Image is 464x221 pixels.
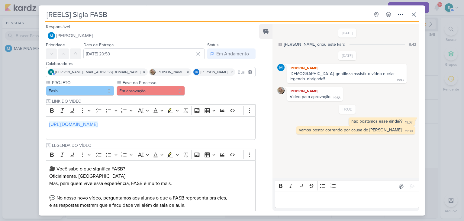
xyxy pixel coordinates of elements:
[237,68,254,76] input: Buscar
[46,30,256,41] button: [PERSON_NAME]
[275,180,419,192] div: Editor toolbar
[277,87,285,94] img: Sarah Violante
[83,42,114,48] label: Data de Entrega
[288,88,342,94] div: [PERSON_NAME]
[45,9,370,20] input: Kard Sem Título
[46,24,70,29] label: Responsável
[195,71,198,74] p: Td
[46,42,65,48] label: Prioridade
[299,127,402,133] div: vamos postar correndo por causa do [PERSON_NAME]!
[290,94,330,99] div: Video para aprovação
[50,71,52,74] p: r
[46,116,256,140] div: Editor editing area: main
[83,48,205,59] input: Select a date
[48,32,55,39] img: MARIANA MIRANDA
[193,69,199,75] div: Thais de carvalho
[157,69,184,75] span: [PERSON_NAME]
[275,192,419,208] div: Editor editing area: main
[51,98,256,104] input: Texto sem título
[207,48,256,59] button: Em Andamento
[201,69,228,75] span: [PERSON_NAME]
[405,129,413,134] div: 19:08
[351,119,402,124] div: nao postamos esse ainda??
[56,32,93,39] span: [PERSON_NAME]
[333,96,340,101] div: 19:53
[51,142,256,149] input: Texto sem título
[216,50,249,58] div: Em Andamento
[284,41,345,48] div: [PERSON_NAME] criou este kard
[397,78,404,83] div: 19:42
[51,80,114,86] label: PROJETO
[409,42,416,47] div: 9:42
[150,69,156,75] img: Sarah Violante
[277,64,285,71] img: MARIANA MIRANDA
[290,71,396,81] div: [DEMOGRAPHIC_DATA], gentileza assistir o vídeo e criar legenda. obrigada!!
[122,80,185,86] label: Fase do Processo
[46,149,256,160] div: Editor toolbar
[117,86,185,96] button: Em aprovação
[49,194,252,209] p: 💬 No nosso novo vídeo, perguntamos aos alunos o que a FASB representa pra eles, e as respostas mo...
[49,121,98,127] a: [URL][DOMAIN_NAME]
[49,165,252,187] p: 🎥 Você sabe o que significa FASB? Oficialmente, [GEOGRAPHIC_DATA]. Mas, para quem vive essa exper...
[46,61,256,67] div: Colaboradores
[55,69,140,75] span: [PERSON_NAME][EMAIL_ADDRESS][DOMAIN_NAME]
[46,86,114,96] button: Fasb
[207,42,219,48] label: Status
[405,120,413,125] div: 19:07
[46,104,256,116] div: Editor toolbar
[48,69,54,75] div: roberta.pecora@fasb.com.br
[288,65,405,71] div: [PERSON_NAME]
